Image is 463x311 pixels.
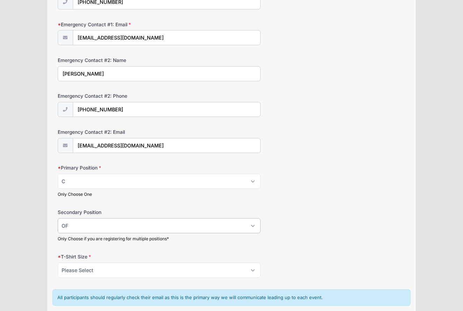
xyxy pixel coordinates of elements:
[52,289,411,306] div: All participants should regularly check their email as this is the primary way we will communicat...
[58,236,261,242] div: Only Choose if you are registering for multiple positions*
[58,129,174,136] label: Emergency Contact #2: Email
[58,253,174,260] label: T-Shirt Size
[58,209,174,216] label: Secondary Position
[58,21,174,28] label: Emergency Contact #1: Email
[73,102,261,117] input: (xxx) xxx-xxxx
[73,138,261,153] input: email@email.com
[58,92,174,99] label: Emergency Contact #2: Phone
[58,57,174,64] label: Emergency Contact #2: Name
[58,164,174,171] label: Primary Position
[73,30,261,45] input: email@email.com
[58,191,261,198] div: Only Choose One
